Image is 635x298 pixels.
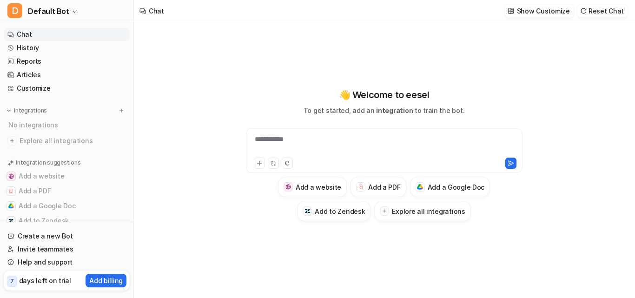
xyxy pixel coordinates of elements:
button: Add billing [86,274,126,287]
p: Integration suggestions [16,159,80,167]
p: To get started, add an to train the bot. [304,106,464,115]
span: Explore all integrations [20,133,126,148]
img: Add a PDF [358,184,364,190]
button: Add a PDFAdd a PDF [4,184,130,199]
button: Integrations [4,106,50,115]
img: Add to Zendesk [304,208,311,214]
button: Explore all integrations [374,201,470,221]
button: Show Customize [505,4,574,18]
span: Default Bot [28,5,69,18]
img: Add to Zendesk [8,218,14,224]
img: Add a PDF [8,188,14,194]
div: Chat [149,6,164,16]
button: Add to ZendeskAdd to Zendesk [297,201,370,221]
p: Integrations [14,107,47,114]
p: days left on trial [19,276,71,285]
button: Add a Google DocAdd a Google Doc [4,199,130,213]
a: Chat [4,28,130,41]
p: 👋 Welcome to eesel [339,88,430,102]
img: Add a Google Doc [8,203,14,209]
a: Help and support [4,256,130,269]
h3: Add a Google Doc [428,182,485,192]
img: Add a website [8,173,14,179]
h3: Add a website [296,182,341,192]
button: Add to ZendeskAdd to Zendesk [4,213,130,228]
img: explore all integrations [7,136,17,146]
p: Add billing [89,276,123,285]
h3: Add to Zendesk [315,206,365,216]
div: No integrations [6,117,130,132]
p: Show Customize [517,6,570,16]
h3: Explore all integrations [392,206,465,216]
a: History [4,41,130,54]
p: 7 [10,277,14,285]
a: Customize [4,82,130,95]
img: expand menu [6,107,12,114]
span: D [7,3,22,18]
button: Add a PDFAdd a PDF [351,177,406,197]
a: Explore all integrations [4,134,130,147]
a: Reports [4,55,130,68]
button: Reset Chat [577,4,628,18]
img: Add a Google Doc [417,184,423,190]
img: menu_add.svg [118,107,125,114]
button: Add a websiteAdd a website [278,177,347,197]
button: Add a websiteAdd a website [4,169,130,184]
img: reset [580,7,587,14]
button: Add a Google DocAdd a Google Doc [410,177,490,197]
a: Articles [4,68,130,81]
a: Create a new Bot [4,230,130,243]
img: Add a website [285,184,291,190]
img: customize [508,7,514,14]
span: integration [376,106,413,114]
h3: Add a PDF [368,182,400,192]
a: Invite teammates [4,243,130,256]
